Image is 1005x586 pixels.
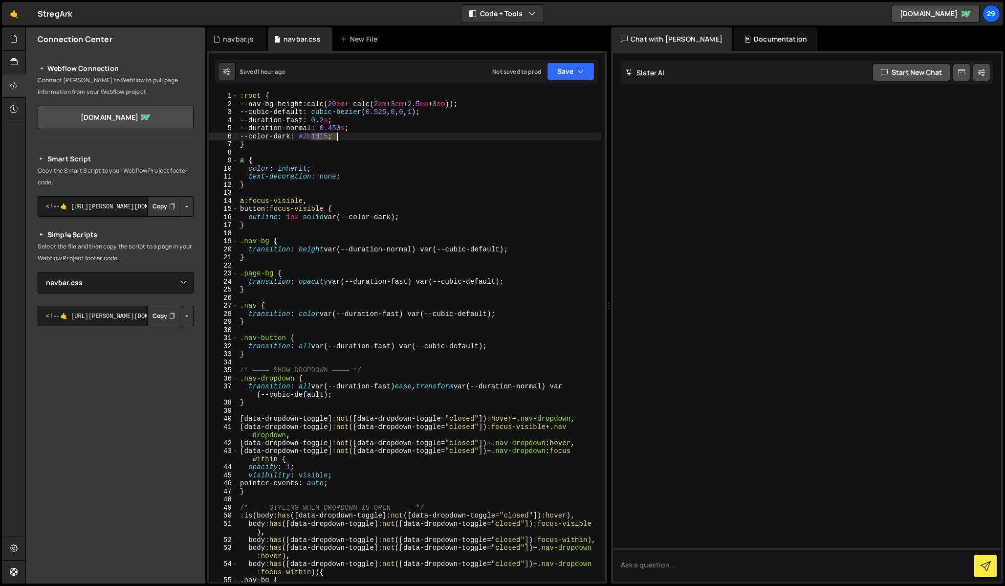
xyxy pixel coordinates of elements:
[209,504,238,512] div: 49
[38,63,194,74] h2: Webflow Connection
[547,63,594,80] button: Save
[209,302,238,310] div: 27
[873,64,950,81] button: Start new chat
[611,27,732,51] div: Chat with [PERSON_NAME]
[209,149,238,157] div: 8
[284,34,321,44] div: navbar.css
[209,512,238,520] div: 50
[209,133,238,141] div: 6
[38,241,194,264] p: Select the file and then copy the script to a page in your Webflow Project footer code.
[38,342,195,430] iframe: YouTube video player
[983,5,1000,23] a: 29
[209,140,238,149] div: 7
[209,488,238,496] div: 47
[209,173,238,181] div: 11
[209,237,238,246] div: 19
[209,496,238,504] div: 48
[209,439,238,448] div: 42
[209,544,238,560] div: 53
[209,253,238,262] div: 21
[461,5,544,23] button: Code + Tools
[209,520,238,536] div: 51
[2,2,26,25] a: 🤙
[38,34,112,45] h2: Connection Center
[209,262,238,270] div: 22
[223,34,254,44] div: navbar.js
[209,205,238,213] div: 15
[209,124,238,133] div: 5
[209,286,238,294] div: 25
[209,310,238,318] div: 28
[209,165,238,173] div: 10
[209,213,238,222] div: 16
[209,560,238,576] div: 54
[38,196,194,217] textarea: <!--🤙 [URL][PERSON_NAME][DOMAIN_NAME]> <script>document.addEventListener("DOMContentLoaded", func...
[492,68,541,76] div: Not saved to prod
[209,472,238,480] div: 45
[209,181,238,189] div: 12
[209,479,238,488] div: 46
[38,165,194,188] p: Copy the Smart Script to your Webflow Project footer code.
[209,342,238,351] div: 32
[209,100,238,109] div: 2
[209,229,238,238] div: 18
[209,92,238,100] div: 1
[626,68,665,77] h2: Slater AI
[209,350,238,359] div: 33
[38,229,194,241] h2: Simple Scripts
[209,576,238,585] div: 55
[209,423,238,439] div: 41
[209,116,238,125] div: 4
[209,334,238,342] div: 31
[892,5,980,23] a: [DOMAIN_NAME]
[240,68,285,76] div: Saved
[209,375,238,383] div: 36
[340,34,381,44] div: New File
[209,318,238,326] div: 29
[38,306,194,326] textarea: <!--🤙 [URL][PERSON_NAME][DOMAIN_NAME]> <script>document.addEventListener("DOMContentLoaded", func...
[209,270,238,278] div: 23
[147,306,194,326] div: Button group with nested dropdown
[209,221,238,229] div: 17
[209,108,238,116] div: 3
[38,74,194,98] p: Connect [PERSON_NAME] to Webflow to pull page information from your Webflow project
[209,536,238,544] div: 52
[209,399,238,407] div: 38
[209,447,238,463] div: 43
[209,326,238,335] div: 30
[209,383,238,399] div: 37
[209,415,238,423] div: 40
[209,366,238,375] div: 35
[209,463,238,472] div: 44
[209,189,238,197] div: 13
[209,294,238,302] div: 26
[38,153,194,165] h2: Smart Script
[38,437,195,525] iframe: YouTube video player
[209,407,238,415] div: 39
[209,197,238,205] div: 14
[147,196,194,217] div: Button group with nested dropdown
[257,68,285,76] div: 1 hour ago
[147,196,180,217] button: Copy
[209,278,238,286] div: 24
[734,27,817,51] div: Documentation
[209,246,238,254] div: 20
[209,359,238,367] div: 34
[38,106,194,129] a: [DOMAIN_NAME]
[38,8,72,20] div: StregArk
[147,306,180,326] button: Copy
[209,157,238,165] div: 9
